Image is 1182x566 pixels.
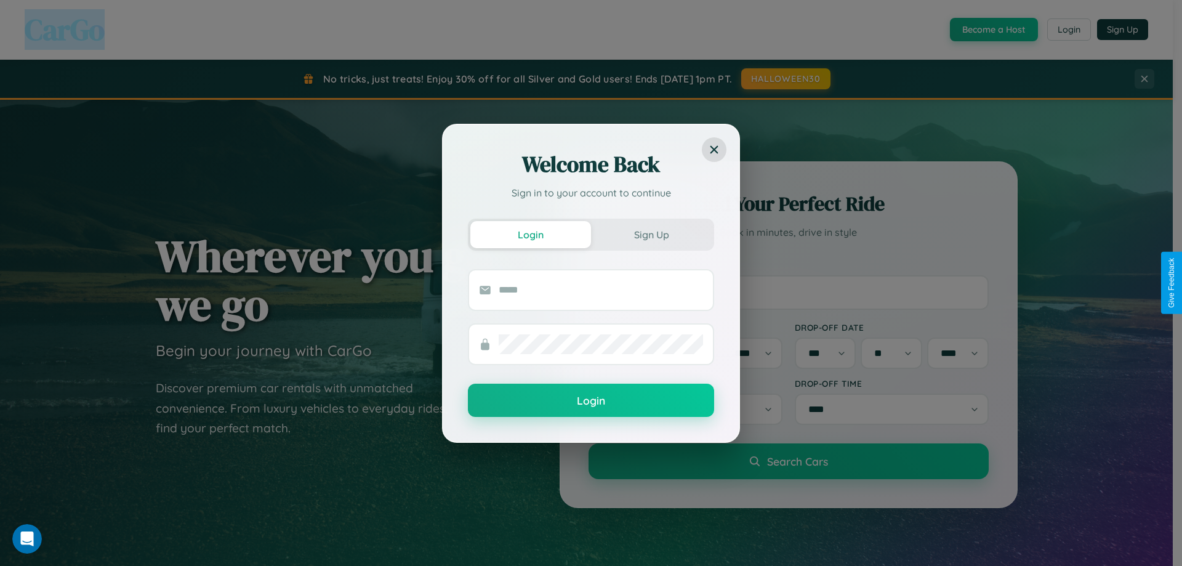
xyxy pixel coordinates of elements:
[1167,258,1176,308] div: Give Feedback
[591,221,712,248] button: Sign Up
[12,524,42,554] iframe: Intercom live chat
[470,221,591,248] button: Login
[468,185,714,200] p: Sign in to your account to continue
[468,384,714,417] button: Login
[468,150,714,179] h2: Welcome Back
